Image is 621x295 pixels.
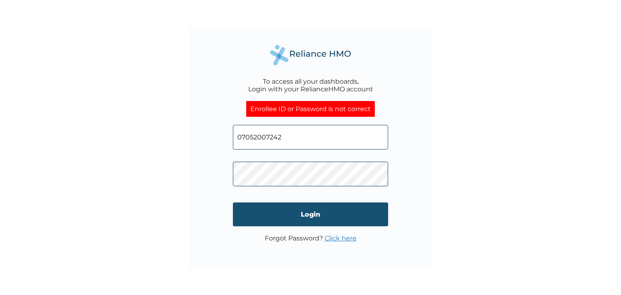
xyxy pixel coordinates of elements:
a: Click here [325,234,357,242]
input: Email address or HMO ID [233,125,388,150]
div: Enrollee ID or Password is not correct [246,101,375,117]
p: Forgot Password? [265,234,357,242]
div: To access all your dashboards, Login with your RelianceHMO account [248,78,373,93]
img: Reliance Health's Logo [270,45,351,65]
input: Login [233,202,388,226]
